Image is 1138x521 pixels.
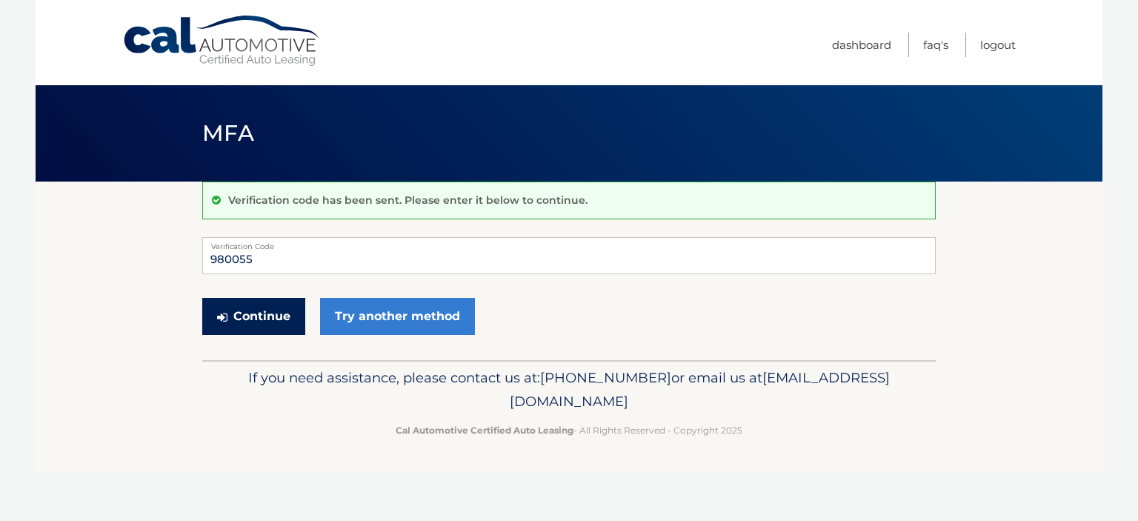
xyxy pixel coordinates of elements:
p: If you need assistance, please contact us at: or email us at [212,366,926,414]
p: - All Rights Reserved - Copyright 2025 [212,422,926,438]
span: MFA [202,119,254,147]
strong: Cal Automotive Certified Auto Leasing [396,425,573,436]
p: Verification code has been sent. Please enter it below to continue. [228,193,588,207]
input: Verification Code [202,237,936,274]
label: Verification Code [202,237,936,249]
a: FAQ's [923,33,948,57]
a: Logout [980,33,1016,57]
a: Try another method [320,298,475,335]
span: [EMAIL_ADDRESS][DOMAIN_NAME] [510,369,890,410]
a: Cal Automotive [122,15,322,67]
button: Continue [202,298,305,335]
span: [PHONE_NUMBER] [540,369,671,386]
a: Dashboard [832,33,891,57]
